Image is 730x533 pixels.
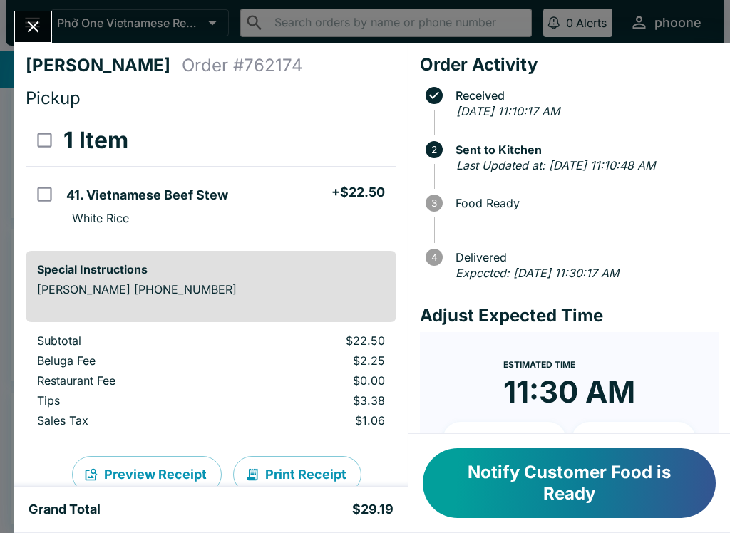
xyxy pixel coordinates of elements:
p: [PERSON_NAME] [PHONE_NUMBER] [37,282,385,296]
p: White Rice [72,211,129,225]
p: $2.25 [245,353,384,368]
p: Subtotal [37,333,222,348]
button: + 10 [443,422,567,457]
em: Expected: [DATE] 11:30:17 AM [456,266,619,280]
span: Delivered [448,251,719,264]
span: Received [448,89,719,102]
span: Pickup [26,88,81,108]
text: 4 [431,252,437,263]
p: Tips [37,393,222,408]
h6: Special Instructions [37,262,385,276]
button: Close [15,11,51,42]
h5: 41. Vietnamese Beef Stew [66,187,228,204]
table: orders table [26,115,396,239]
table: orders table [26,333,396,433]
p: $22.50 [245,333,384,348]
button: + 20 [572,422,696,457]
h3: 1 Item [63,126,128,155]
h4: [PERSON_NAME] [26,55,182,76]
button: Notify Customer Food is Ready [423,448,716,518]
p: $3.38 [245,393,384,408]
p: Beluga Fee [37,353,222,368]
span: Estimated Time [503,359,575,370]
h4: Adjust Expected Time [420,305,719,326]
h4: Order Activity [420,54,719,76]
button: Print Receipt [233,456,361,493]
h5: + $22.50 [331,184,385,201]
h5: Grand Total [29,501,101,518]
p: Restaurant Fee [37,373,222,388]
p: $1.06 [245,413,384,428]
em: [DATE] 11:10:17 AM [456,104,560,118]
time: 11:30 AM [503,373,635,410]
p: Sales Tax [37,413,222,428]
p: $0.00 [245,373,384,388]
em: Last Updated at: [DATE] 11:10:48 AM [456,158,655,172]
button: Preview Receipt [72,456,222,493]
h5: $29.19 [352,501,394,518]
text: 3 [431,197,437,209]
span: Sent to Kitchen [448,143,719,156]
h4: Order # 762174 [182,55,303,76]
span: Food Ready [448,197,719,209]
text: 2 [431,144,437,155]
